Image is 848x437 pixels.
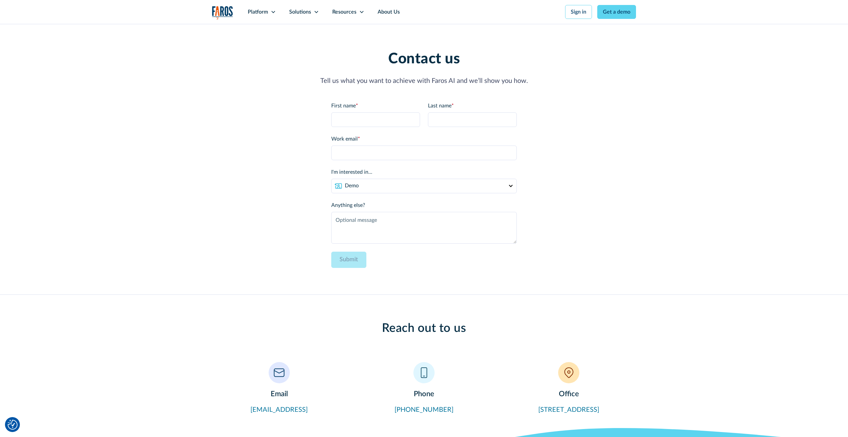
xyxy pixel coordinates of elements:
h2: Reach out to us [265,321,583,336]
p: Tell us what you want to achieve with Faros AI and we’ll show you how. [212,76,636,86]
a: [EMAIL_ADDRESS] [250,406,308,413]
label: Anything else? [331,201,517,209]
a: Get a demo [597,5,636,19]
a: Sign in [565,5,592,19]
h1: Contact us [212,50,636,68]
h3: Email [212,389,346,400]
form: Contact Form [331,102,517,268]
div: Platform [248,8,268,16]
a: [PHONE_NUMBER] [395,406,453,413]
button: Cookie Settings [8,420,18,430]
label: I'm interested in... [331,168,517,176]
div: Resources [332,8,356,16]
img: Revisit consent button [8,420,18,430]
img: Logo of the analytics and reporting company Faros. [212,6,233,20]
h3: Office [502,389,636,400]
h3: Phone [357,389,491,400]
div: Solutions [289,8,311,16]
input: Submit [331,252,366,268]
label: First name [331,102,420,110]
a: [STREET_ADDRESS] [538,406,599,413]
label: Work email [331,135,517,143]
label: Last name [428,102,517,110]
a: home [212,6,233,20]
